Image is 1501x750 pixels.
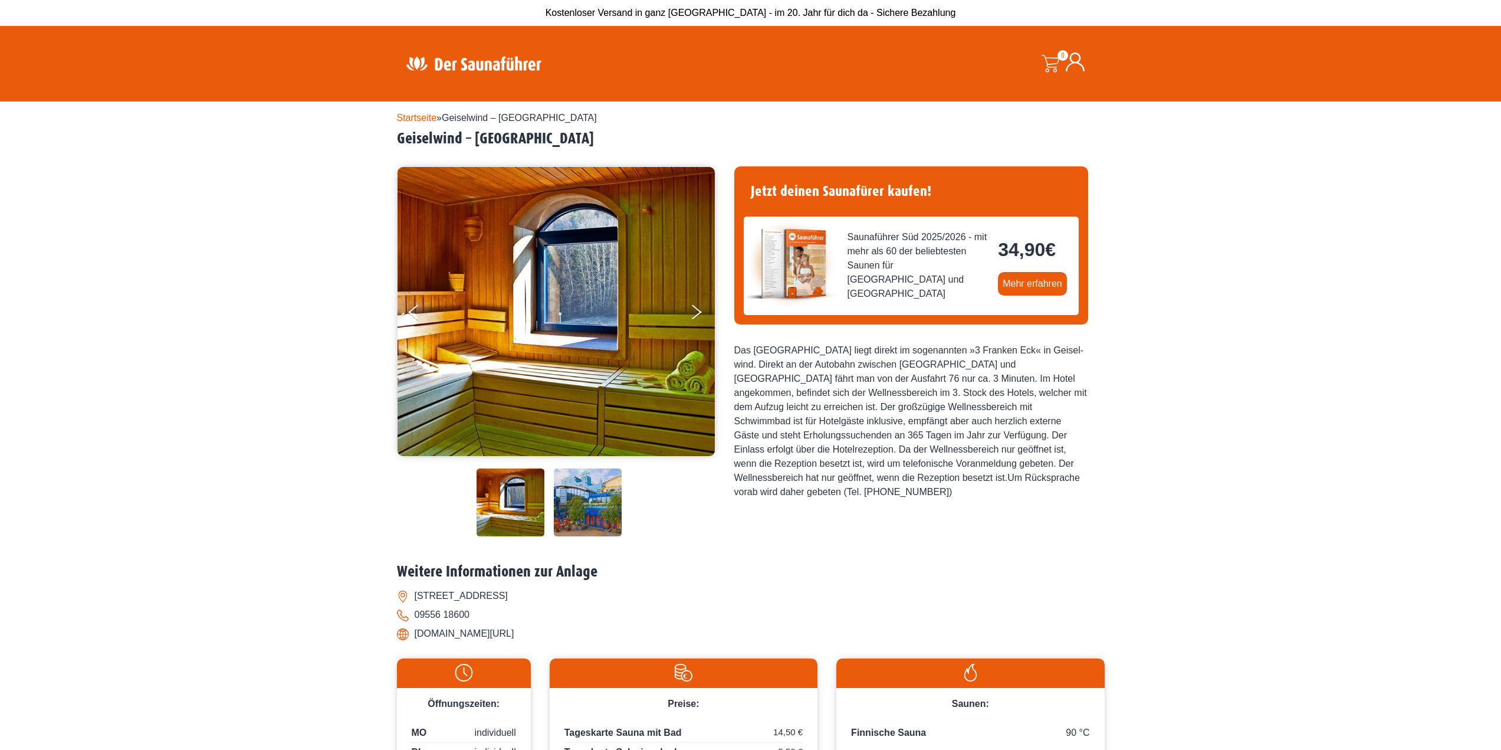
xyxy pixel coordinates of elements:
img: Flamme-weiss.svg [842,664,1098,682]
li: 09556 18600 [397,605,1105,624]
button: Next [689,300,719,329]
span: Saunen: [952,699,989,709]
span: 90 °C [1066,726,1089,740]
h2: Geiselwind – [GEOGRAPHIC_DATA] [397,130,1105,148]
span: » [397,113,597,123]
span: 0 [1057,50,1068,61]
span: Finnische Sauna [851,728,926,738]
div: Das [GEOGRAPHIC_DATA] liegt direkt im sogenannten »3 Franken Eck« in Geisel- wind. Direkt an der ... [734,343,1088,499]
li: [DOMAIN_NAME][URL] [397,624,1105,643]
span: Saunaführer Süd 2025/2026 - mit mehr als 60 der beliebtesten Saunen für [GEOGRAPHIC_DATA] und [GE... [848,230,989,301]
a: Startseite [397,113,437,123]
span: Geiselwind – [GEOGRAPHIC_DATA] [442,113,597,123]
p: Tageskarte Sauna mit Bad [564,726,803,743]
h4: Jetzt deinen Saunafürer kaufen! [744,176,1079,207]
span: Kostenloser Versand in ganz [GEOGRAPHIC_DATA] - im 20. Jahr für dich da - Sichere Bezahlung [546,8,956,18]
img: Preise-weiss.svg [556,664,812,682]
h2: Weitere Informationen zur Anlage [397,563,1105,581]
bdi: 34,90 [998,239,1056,260]
li: [STREET_ADDRESS] [397,587,1105,605]
span: individuell [474,726,515,740]
img: Uhr-weiss.svg [403,664,525,682]
span: MO [412,726,427,740]
span: Öffnungszeiten: [428,699,500,709]
img: der-saunafuehrer-2025-sued.jpg [744,217,838,311]
button: Previous [409,300,438,329]
a: Mehr erfahren [998,272,1067,296]
span: 14,50 € [773,726,803,739]
span: € [1045,239,1056,260]
span: Preise: [668,699,699,709]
